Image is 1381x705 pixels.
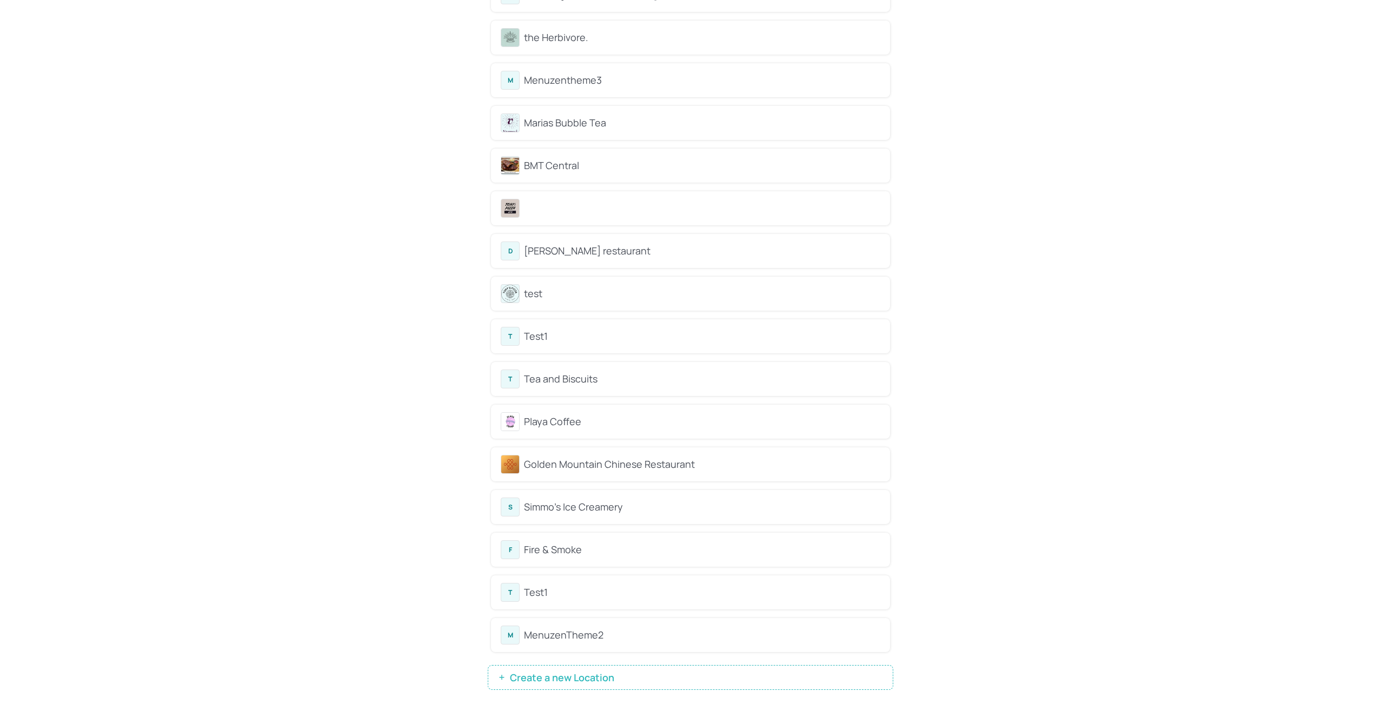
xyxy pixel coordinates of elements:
img: avatar [501,455,519,473]
div: Simmo's Ice Creamery [524,500,880,514]
button: Create a new Location [488,665,893,690]
div: F [501,540,520,559]
div: Playa Coffee [524,414,880,429]
div: Menuzentheme3 [524,73,880,88]
div: Golden Mountain Chinese Restaurant [524,457,880,472]
div: M [501,71,520,90]
div: Fire & Smoke [524,542,880,557]
div: S [501,498,520,516]
div: BMT Central [524,158,880,173]
div: Marias Bubble Tea [524,116,880,130]
div: D [501,241,520,260]
div: test [524,286,880,301]
img: avatar [501,157,519,174]
div: M [501,626,520,644]
img: avatar [501,29,519,46]
img: avatar [501,114,519,132]
div: [PERSON_NAME] restaurant [524,244,880,258]
img: avatar [501,285,519,303]
img: avatar [501,413,519,431]
div: Tea and Biscuits [524,372,880,386]
div: Test1 [524,329,880,344]
span: Create a new Location [504,672,620,683]
div: Test1 [524,585,880,600]
img: avatar [501,199,519,217]
div: the Herbivore. [524,30,880,45]
div: MenuzenTheme2 [524,628,880,642]
div: T [501,370,520,388]
div: T [501,583,520,602]
div: T [501,327,520,346]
